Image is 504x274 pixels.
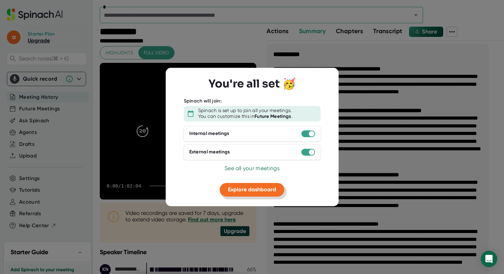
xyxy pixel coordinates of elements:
[224,165,280,172] span: See all your meetings
[255,114,291,120] b: Future Meetings
[228,186,276,193] span: Explore dashboard
[198,114,292,120] div: You can customize this in .
[198,108,292,114] div: Spinach is set up to join all your meetings.
[208,78,296,91] h3: You're all set 🥳
[189,131,230,137] div: Internal meetings
[224,164,280,173] button: See all your meetings
[189,149,230,155] div: External meetings
[220,183,284,196] button: Explore dashboard
[184,98,222,105] div: Spinach will join:
[481,251,497,267] div: Open Intercom Messenger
